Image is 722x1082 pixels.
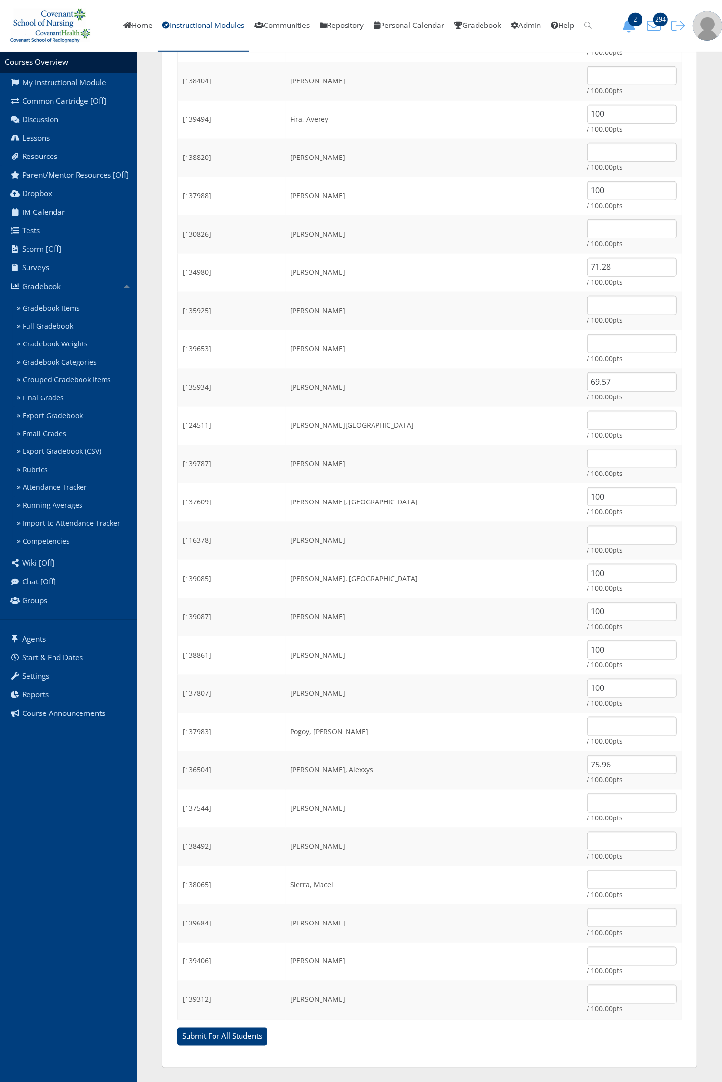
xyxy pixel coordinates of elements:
td: / 100.00pts [582,407,682,445]
td: [139085] [178,560,286,598]
td: [139787] [178,445,286,483]
td: [PERSON_NAME] [286,981,582,1020]
td: [PERSON_NAME] [286,254,582,292]
a: Export Gradebook (CSV) [13,443,137,461]
a: 2 [619,20,643,30]
td: / 100.00pts [582,483,682,522]
a: Gradebook Items [13,299,137,317]
td: [PERSON_NAME] [286,904,582,943]
td: [PERSON_NAME] [286,675,582,713]
span: 294 [653,13,668,26]
button: 2 [619,19,643,33]
td: / 100.00pts [582,177,682,215]
td: [138404] [178,62,286,101]
td: Sierra, Macei [286,866,582,904]
td: / 100.00pts [582,636,682,675]
span: 2 [628,13,642,26]
td: [130826] [178,215,286,254]
button: 294 [643,19,668,33]
a: Running Averages [13,497,137,515]
td: [PERSON_NAME] [286,292,582,330]
td: [124511] [178,407,286,445]
td: [PERSON_NAME] [286,636,582,675]
td: [139312] [178,981,286,1020]
td: [PERSON_NAME] [286,943,582,981]
td: [116378] [178,522,286,560]
td: Pogoy, [PERSON_NAME] [286,713,582,751]
td: [136504] [178,751,286,790]
a: Grouped Gradebook Items [13,371,137,389]
td: [PERSON_NAME] [286,177,582,215]
td: [PERSON_NAME], [GEOGRAPHIC_DATA] [286,560,582,598]
td: / 100.00pts [582,101,682,139]
img: user-profile-default-picture.png [693,11,722,41]
td: [139684] [178,904,286,943]
a: Import to Attendance Tracker [13,514,137,532]
td: / 100.00pts [582,254,682,292]
td: [135925] [178,292,286,330]
td: / 100.00pts [582,713,682,751]
td: / 100.00pts [582,62,682,101]
td: [137983] [178,713,286,751]
td: / 100.00pts [582,522,682,560]
td: [PERSON_NAME] [286,330,582,369]
td: / 100.00pts [582,445,682,483]
td: [137544] [178,790,286,828]
td: / 100.00pts [582,943,682,981]
td: / 100.00pts [582,292,682,330]
td: / 100.00pts [582,139,682,177]
td: Fira, Averey [286,101,582,139]
td: [PERSON_NAME] [286,369,582,407]
a: Courses Overview [5,57,68,67]
td: [PERSON_NAME] [286,445,582,483]
a: Gradebook Categories [13,353,137,371]
a: Export Gradebook [13,407,137,425]
td: / 100.00pts [582,828,682,866]
td: [137807] [178,675,286,713]
td: [138820] [178,139,286,177]
td: / 100.00pts [582,560,682,598]
td: / 100.00pts [582,598,682,636]
td: [138492] [178,828,286,866]
td: [PERSON_NAME] [286,522,582,560]
td: [137609] [178,483,286,522]
a: Final Grades [13,389,137,407]
td: / 100.00pts [582,215,682,254]
td: [134980] [178,254,286,292]
a: Rubrics [13,461,137,479]
td: [PERSON_NAME], Alexxys [286,751,582,790]
td: / 100.00pts [582,675,682,713]
td: [135934] [178,369,286,407]
td: / 100.00pts [582,369,682,407]
td: [139087] [178,598,286,636]
td: [PERSON_NAME] [286,139,582,177]
a: Competencies [13,532,137,551]
td: [137988] [178,177,286,215]
td: / 100.00pts [582,330,682,369]
td: / 100.00pts [582,904,682,943]
td: / 100.00pts [582,866,682,904]
td: [PERSON_NAME] [286,598,582,636]
input: Submit For All Students [177,1028,267,1046]
td: [138861] [178,636,286,675]
td: [PERSON_NAME], [GEOGRAPHIC_DATA] [286,483,582,522]
a: 294 [643,20,668,30]
td: / 100.00pts [582,790,682,828]
a: Gradebook Weights [13,335,137,353]
td: [PERSON_NAME][GEOGRAPHIC_DATA] [286,407,582,445]
td: [PERSON_NAME] [286,215,582,254]
td: [138065] [178,866,286,904]
td: [PERSON_NAME] [286,790,582,828]
td: [139494] [178,101,286,139]
td: [139653] [178,330,286,369]
td: / 100.00pts [582,751,682,790]
a: Email Grades [13,425,137,443]
td: [139406] [178,943,286,981]
a: Full Gradebook [13,317,137,336]
td: [PERSON_NAME] [286,828,582,866]
td: / 100.00pts [582,981,682,1020]
td: [PERSON_NAME] [286,62,582,101]
a: Attendance Tracker [13,478,137,497]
